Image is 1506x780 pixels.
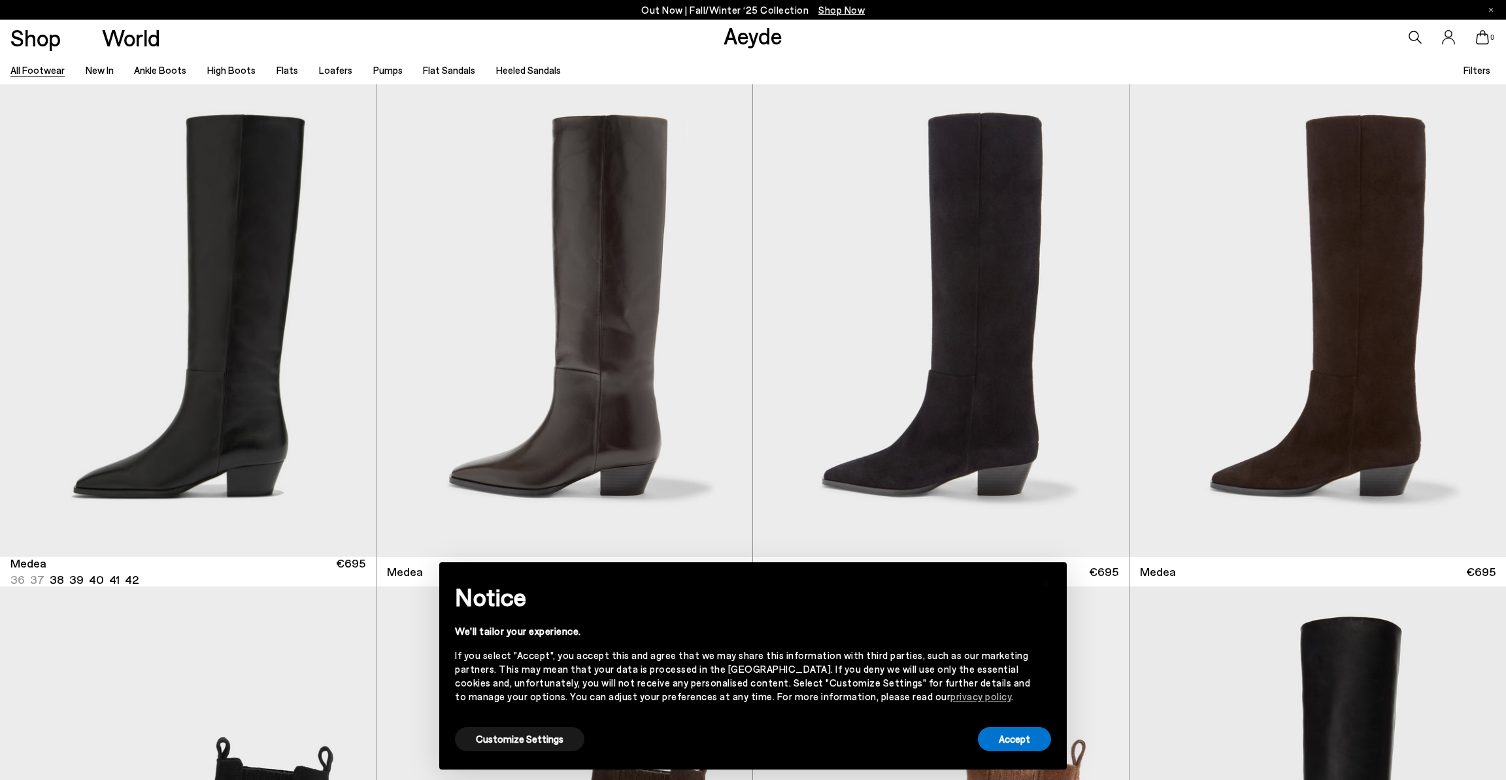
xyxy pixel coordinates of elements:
[724,22,782,49] a: Aeyde
[50,571,64,588] li: 38
[978,727,1051,751] button: Accept
[10,571,135,588] ul: variant
[1089,564,1118,580] span: €695
[455,649,1030,704] div: If you select "Accept", you accept this and agree that we may share this information with third p...
[1464,64,1490,76] span: Filters
[134,64,186,76] a: Ankle Boots
[950,690,1011,702] a: privacy policy
[455,580,1030,614] h2: Notice
[1030,566,1062,598] button: Close this notice
[373,64,403,76] a: Pumps
[10,555,46,571] span: Medea
[753,84,1129,556] img: Medea Suede Knee-High Boots
[376,557,752,586] a: Medea €695
[1129,557,1506,586] a: Medea €695
[207,64,256,76] a: High Boots
[86,64,114,76] a: New In
[10,26,61,49] a: Shop
[109,571,120,588] li: 41
[1129,84,1506,556] img: Medea Suede Knee-High Boots
[423,64,475,76] a: Flat Sandals
[89,571,104,588] li: 40
[1466,564,1496,580] span: €695
[1041,572,1050,591] span: ×
[455,624,1030,638] div: We'll tailor your experience.
[10,64,65,76] a: All Footwear
[641,2,865,18] p: Out Now | Fall/Winter ‘25 Collection
[1476,30,1489,44] a: 0
[69,571,84,588] li: 39
[102,26,160,49] a: World
[496,64,561,76] a: Heeled Sandals
[1140,564,1176,580] span: Medea
[319,64,352,76] a: Loafers
[455,727,584,751] button: Customize Settings
[818,4,865,16] span: Navigate to /collections/new-in
[276,64,298,76] a: Flats
[1489,34,1496,41] span: 0
[336,555,365,588] span: €695
[376,84,752,556] img: Medea Knee-High Boots
[125,571,139,588] li: 42
[387,564,423,580] span: Medea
